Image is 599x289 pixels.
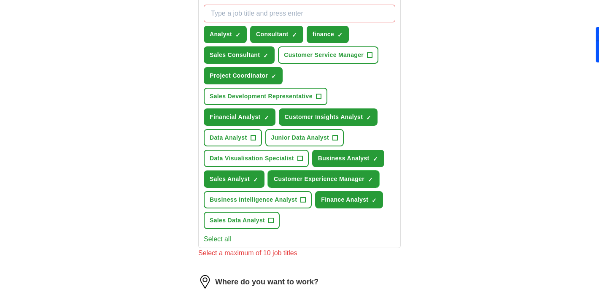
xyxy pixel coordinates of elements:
span: Data Analyst [210,133,247,142]
span: ✓ [366,114,371,121]
button: Customer Experience Manager✓ [268,170,379,188]
span: finance [313,30,334,39]
button: Analyst✓ [204,26,247,43]
span: Junior Data Analyst [271,133,329,142]
span: Finance Analyst [321,195,368,204]
div: Select a maximum of 10 job titles [198,248,401,258]
span: Business Intelligence Analyst [210,195,297,204]
span: ✓ [235,32,240,38]
button: Financial Analyst✓ [204,108,275,126]
span: ✓ [337,32,343,38]
button: Junior Data Analyst [265,129,344,146]
button: Sales Consultant✓ [204,46,275,64]
span: Customer Service Manager [284,51,364,59]
button: Project Coordinator✓ [204,67,283,84]
span: ✓ [263,52,268,59]
button: finance✓ [307,26,349,43]
button: Sales Development Representative [204,88,327,105]
span: Project Coordinator [210,71,268,80]
button: Customer Service Manager [278,46,378,64]
span: ✓ [253,176,258,183]
button: Consultant✓ [250,26,303,43]
span: ✓ [271,73,276,80]
span: ✓ [372,197,377,204]
span: Sales Development Representative [210,92,313,101]
span: Sales Data Analyst [210,216,265,225]
span: ✓ [264,114,269,121]
button: Business Analyst✓ [312,150,384,167]
span: Customer Insights Analyst [285,113,363,122]
button: Customer Insights Analyst✓ [279,108,378,126]
button: Sales Data Analyst [204,212,280,229]
button: Sales Analyst✓ [204,170,264,188]
input: Type a job title and press enter [204,5,395,22]
span: Data Visualisation Specialist [210,154,294,163]
span: Customer Experience Manager [274,175,364,184]
label: Where do you want to work? [215,276,318,288]
button: Data Visualisation Specialist [204,150,309,167]
button: Finance Analyst✓ [315,191,383,208]
span: Consultant [256,30,289,39]
span: Sales Analyst [210,175,250,184]
span: ✓ [368,176,373,183]
button: Select all [204,234,231,244]
span: Sales Consultant [210,51,260,59]
button: Data Analyst [204,129,262,146]
span: Business Analyst [318,154,370,163]
span: Analyst [210,30,232,39]
span: Financial Analyst [210,113,261,122]
img: location.png [198,275,212,289]
button: Business Intelligence Analyst [204,191,312,208]
span: ✓ [292,32,297,38]
span: ✓ [373,156,378,162]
